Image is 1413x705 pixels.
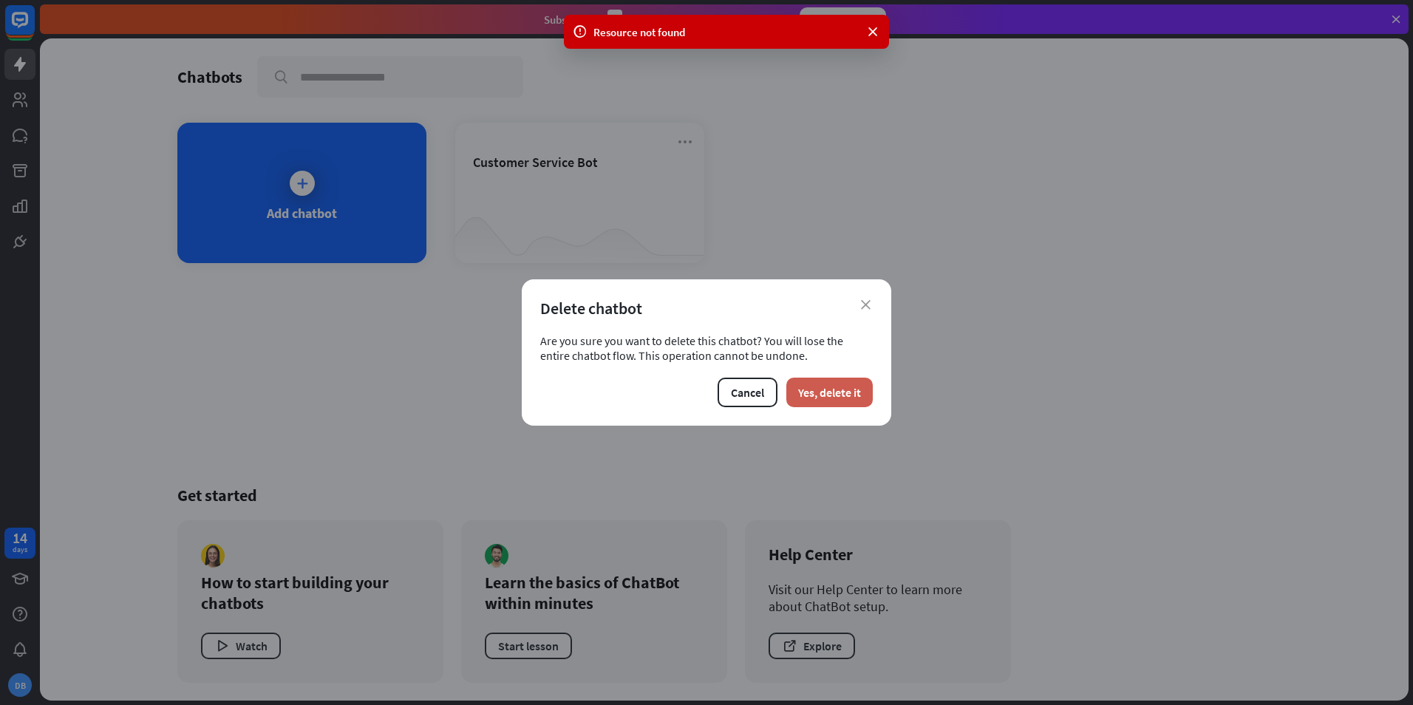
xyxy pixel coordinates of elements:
[718,378,777,407] button: Cancel
[540,298,873,319] div: Delete chatbot
[861,300,871,310] i: close
[12,6,56,50] button: Open LiveChat chat widget
[786,378,873,407] button: Yes, delete it
[540,333,873,363] div: Are you sure you want to delete this chatbot? You will lose the entire chatbot flow. This operati...
[593,24,859,40] div: Resource not found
